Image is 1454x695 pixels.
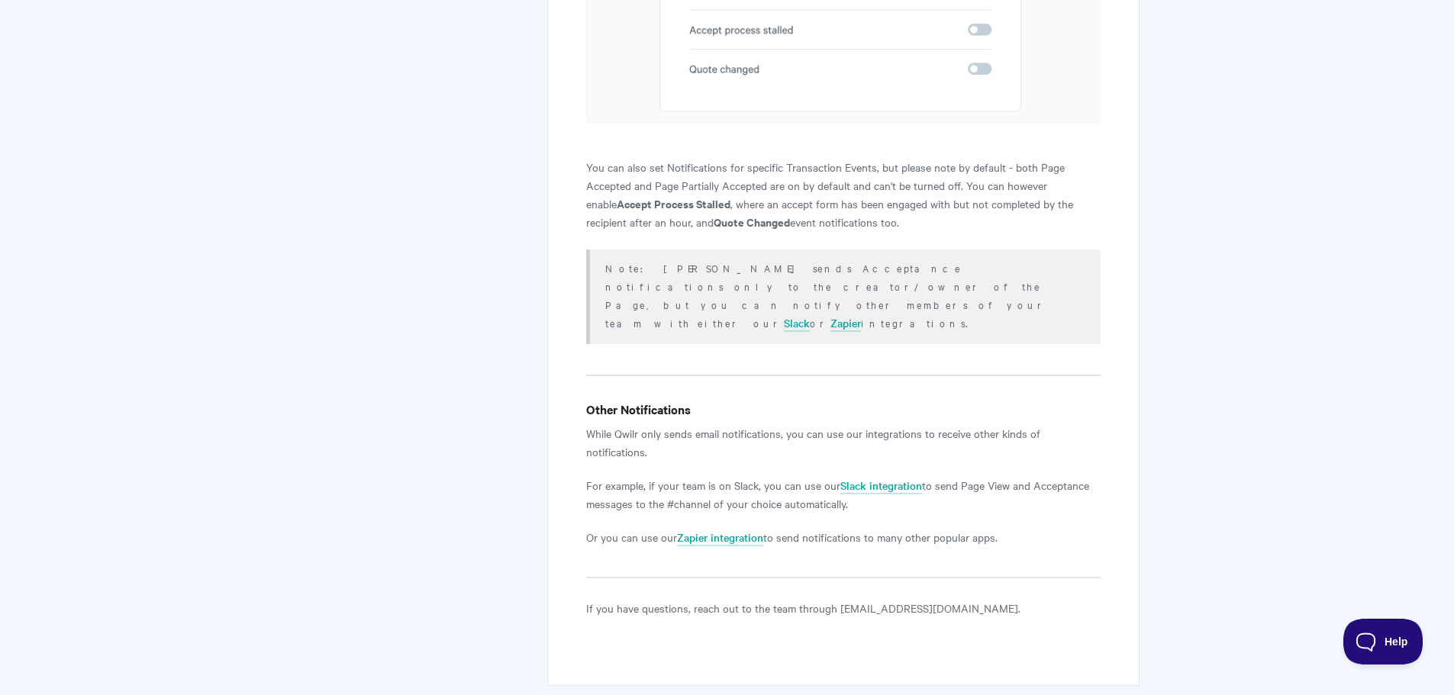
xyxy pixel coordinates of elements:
[586,476,1100,513] p: For example, if your team is on Slack, you can use our to send Page View and Acceptance messages ...
[830,315,861,332] a: Zapier
[586,424,1100,461] p: While Qwilr only sends email notifications, you can use our integrations to receive other kinds o...
[784,315,810,332] a: Slack
[714,214,790,230] b: Quote Changed
[586,400,1100,419] h4: Other Notifications
[586,158,1100,231] p: You can also set Notifications for specific Transaction Events, but please note by default - both...
[605,259,1081,332] p: Note: [PERSON_NAME] sends Acceptance notifications only to the creator/owner of the Page, but you...
[1343,619,1423,664] iframe: Toggle Customer Support
[840,478,922,494] a: Slack integration
[617,195,730,211] b: Accept Process Stalled
[586,599,1100,617] p: If you have questions, reach out to the team through [EMAIL_ADDRESS][DOMAIN_NAME].
[586,528,1100,546] p: Or you can use our to send notifications to many other popular apps.
[677,529,763,546] a: Zapier integration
